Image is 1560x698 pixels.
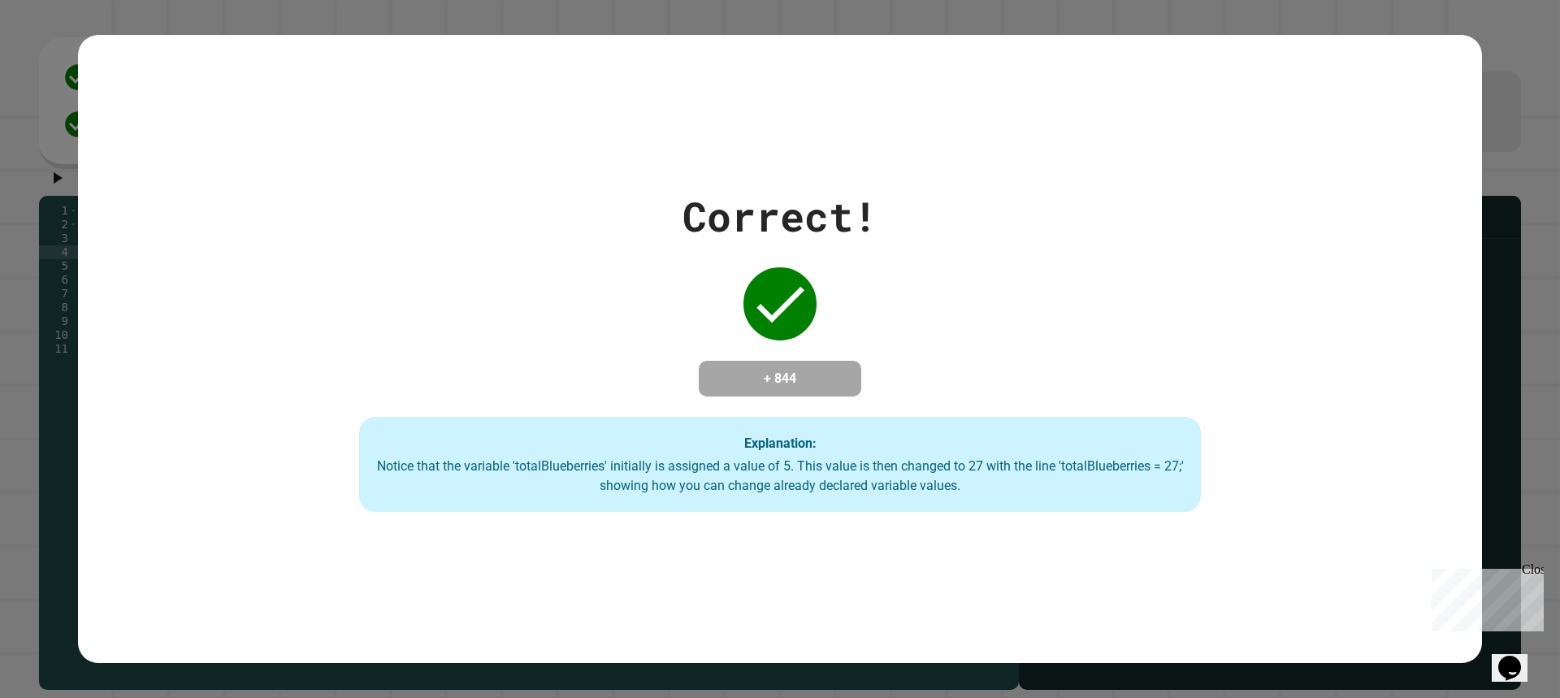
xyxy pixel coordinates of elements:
[1425,562,1544,631] iframe: chat widget
[1492,633,1544,682] iframe: chat widget
[6,7,112,103] div: Chat with us now!Close
[744,435,817,450] strong: Explanation:
[682,186,877,247] div: Correct!
[715,369,845,388] h4: + 844
[375,457,1185,496] div: Notice that the variable 'totalBlueberries' initially is assigned a value of 5. This value is the...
